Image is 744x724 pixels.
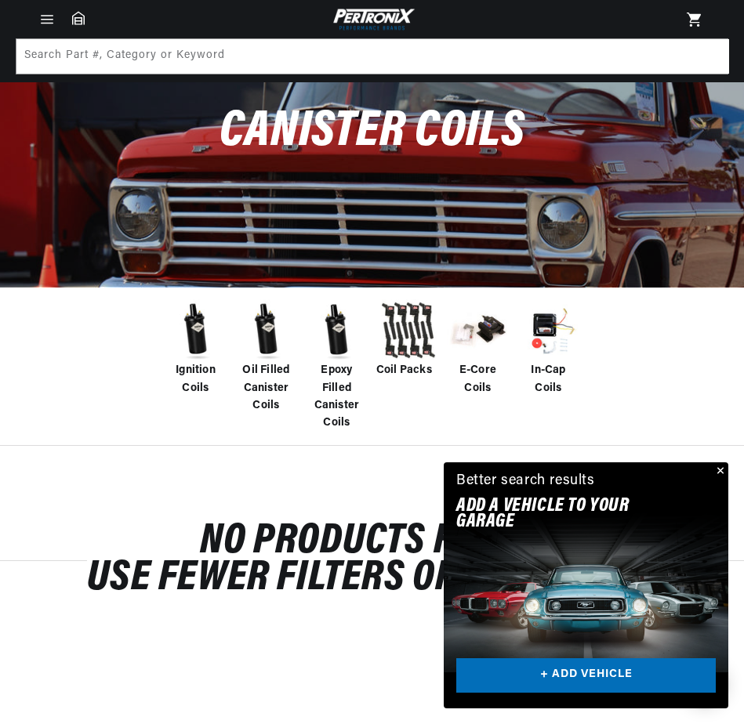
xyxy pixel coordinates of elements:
img: Pertronix [329,6,416,32]
a: Ignition Coils Ignition Coils [165,299,227,397]
a: Oil Filled Canister Coils Oil Filled Canister Coils [235,299,298,414]
span: Epoxy Filled Canister Coils [306,362,368,433]
img: Coil Packs [376,299,439,362]
a: E-Core Coils E-Core Coils [447,299,510,397]
a: + ADD VEHICLE [456,658,716,693]
img: Ignition Coils [165,299,227,362]
button: Close [710,462,728,481]
a: Epoxy Filled Canister Coils Epoxy Filled Canister Coils [306,299,368,433]
img: Oil Filled Canister Coils [235,299,298,362]
input: Search Part #, Category or Keyword [16,39,729,74]
summary: Menu [30,11,64,28]
button: Search Part #, Category or Keyword [693,39,728,74]
img: Epoxy Filled Canister Coils [306,299,368,362]
img: E-Core Coils [447,299,510,362]
span: Coil Packs [376,362,432,379]
span: In-Cap Coils [517,362,580,397]
a: Coil Packs Coil Packs [376,299,439,379]
div: Better search results [456,470,595,493]
span: Oil Filled Canister Coils [235,362,298,414]
img: In-Cap Coils [517,299,580,362]
a: Garage: 0 item(s) [72,11,85,25]
a: In-Cap Coils In-Cap Coils [517,299,580,397]
span: Canister Coils [220,107,524,157]
span: Ignition Coils [165,362,227,397]
h2: Add A VEHICLE to your garage [456,498,677,530]
h2: No products found Use fewer filters or [87,524,658,598]
span: E-Core Coils [447,362,510,397]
